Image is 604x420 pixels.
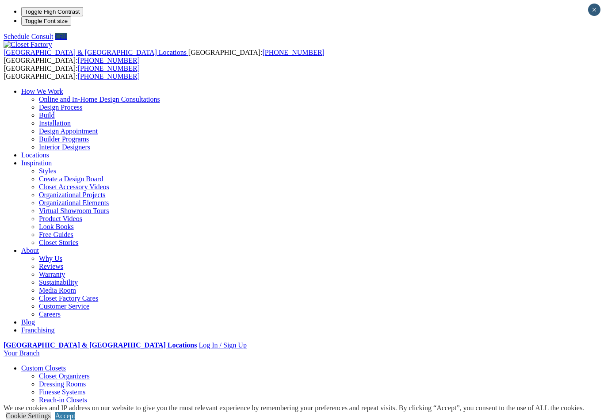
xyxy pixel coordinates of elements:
span: [GEOGRAPHIC_DATA]: [GEOGRAPHIC_DATA]: [4,49,325,64]
a: Styles [39,167,56,175]
a: Build [39,111,55,119]
a: Online and In-Home Design Consultations [39,95,160,103]
a: Inspiration [21,159,52,167]
img: Closet Factory [4,41,52,49]
a: Franchising [21,326,55,334]
div: We use cookies and IP address on our website to give you the most relevant experience by remember... [4,404,584,412]
a: Locations [21,151,49,159]
a: Custom Closets [21,364,66,372]
a: Organizational Projects [39,191,105,199]
a: Cookie Settings [6,412,51,420]
a: Warranty [39,271,65,278]
button: Toggle High Contrast [21,7,83,16]
a: Free Guides [39,231,73,238]
a: Closet Stories [39,239,78,246]
a: How We Work [21,88,63,95]
a: Customer Service [39,302,89,310]
a: Organizational Elements [39,199,109,206]
a: [PHONE_NUMBER] [78,73,140,80]
span: [GEOGRAPHIC_DATA]: [GEOGRAPHIC_DATA]: [4,65,140,80]
a: Product Videos [39,215,82,222]
a: Blog [21,318,35,326]
a: Why Us [39,255,62,262]
a: [PHONE_NUMBER] [262,49,324,56]
a: Interior Designers [39,143,90,151]
a: Builder Programs [39,135,89,143]
a: Design Process [39,103,82,111]
a: [GEOGRAPHIC_DATA] & [GEOGRAPHIC_DATA] Locations [4,49,188,56]
a: Media Room [39,286,76,294]
a: Accept [55,412,75,420]
a: Reach-in Closets [39,396,87,404]
a: Reviews [39,263,63,270]
a: Dressing Rooms [39,380,86,388]
a: [PHONE_NUMBER] [78,57,140,64]
a: Closet Organizers [39,372,90,380]
button: Close [588,4,600,16]
a: Closet Accessory Videos [39,183,109,191]
a: [PHONE_NUMBER] [78,65,140,72]
a: About [21,247,39,254]
a: Call [55,33,67,40]
span: [GEOGRAPHIC_DATA] & [GEOGRAPHIC_DATA] Locations [4,49,187,56]
a: [GEOGRAPHIC_DATA] & [GEOGRAPHIC_DATA] Locations [4,341,197,349]
a: Sustainability [39,279,78,286]
a: Virtual Showroom Tours [39,207,109,214]
a: Careers [39,310,61,318]
a: Design Appointment [39,127,98,135]
a: Look Books [39,223,74,230]
button: Toggle Font size [21,16,71,26]
a: Installation [39,119,71,127]
span: Toggle High Contrast [25,8,80,15]
a: Finesse Systems [39,388,85,396]
a: Closet Factory Cares [39,294,98,302]
a: Schedule Consult [4,33,53,40]
a: Your Branch [4,349,39,357]
span: Toggle Font size [25,18,68,24]
a: Log In / Sign Up [199,341,246,349]
a: Create a Design Board [39,175,103,183]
